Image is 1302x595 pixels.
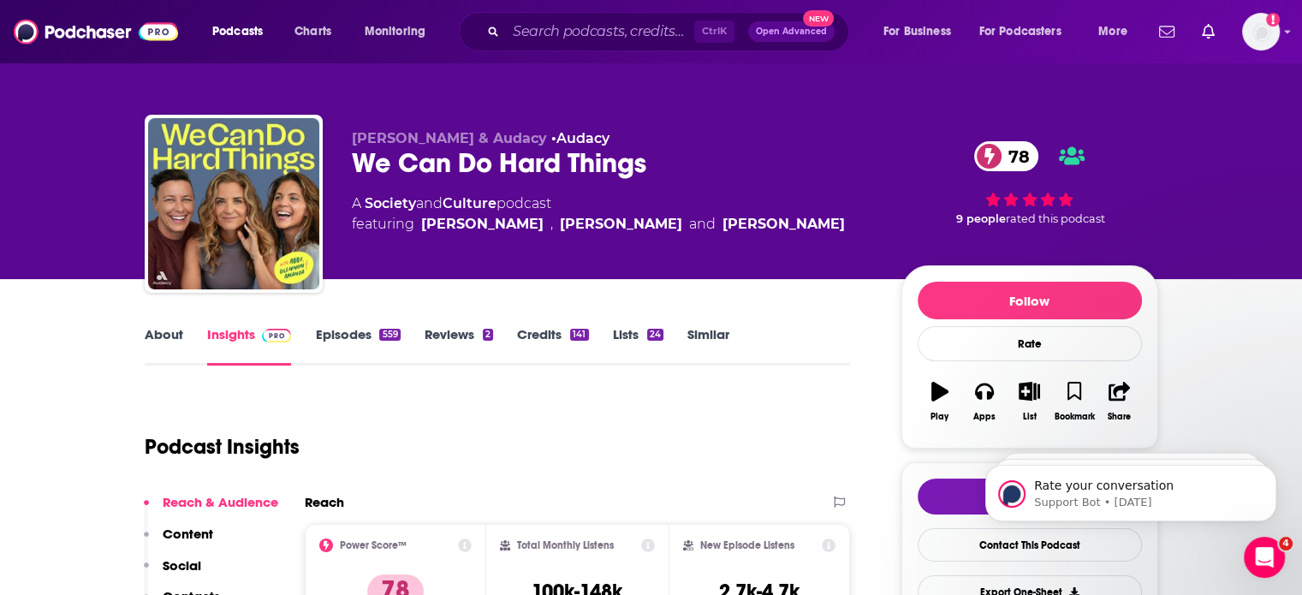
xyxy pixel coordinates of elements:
[700,539,794,551] h2: New Episode Listens
[1242,13,1280,51] span: Logged in as dbartlett
[283,18,342,45] a: Charts
[483,329,493,341] div: 2
[556,130,609,146] a: Audacy
[340,539,407,551] h2: Power Score™
[918,326,1142,361] div: Rate
[613,326,663,366] a: Lists24
[956,212,1006,225] span: 9 people
[1266,13,1280,27] svg: Add a profile image
[1279,537,1293,550] span: 4
[144,526,213,557] button: Content
[145,326,183,366] a: About
[979,20,1061,44] span: For Podcasters
[425,326,493,366] a: Reviews2
[443,195,496,211] a: Culture
[901,130,1158,236] div: 78 9 peoplerated this podcast
[1098,20,1127,44] span: More
[930,412,948,422] div: Play
[1195,17,1222,46] a: Show notifications dropdown
[365,195,416,211] a: Society
[1006,212,1105,225] span: rated this podcast
[1054,412,1094,422] div: Bookmark
[918,479,1142,515] button: tell me why sparkleTell Me Why
[551,130,609,146] span: •
[352,130,547,146] span: [PERSON_NAME] & Audacy
[647,329,663,341] div: 24
[991,141,1038,171] span: 78
[353,18,448,45] button: open menu
[262,329,292,342] img: Podchaser Pro
[200,18,285,45] button: open menu
[722,214,845,235] a: Amanda Doyle
[1086,18,1149,45] button: open menu
[294,20,331,44] span: Charts
[871,18,972,45] button: open menu
[962,371,1007,432] button: Apps
[1242,13,1280,51] img: User Profile
[803,10,834,27] span: New
[756,27,827,36] span: Open Advanced
[968,18,1086,45] button: open menu
[570,329,588,341] div: 141
[212,20,263,44] span: Podcasts
[352,214,845,235] span: featuring
[918,282,1142,319] button: Follow
[1097,371,1141,432] button: Share
[506,18,694,45] input: Search podcasts, credits, & more...
[144,557,201,589] button: Social
[960,429,1302,549] iframe: Intercom notifications message
[918,371,962,432] button: Play
[365,20,425,44] span: Monitoring
[14,15,178,48] img: Podchaser - Follow, Share and Rate Podcasts
[379,329,400,341] div: 559
[315,326,400,366] a: Episodes559
[1242,13,1280,51] button: Show profile menu
[207,326,292,366] a: InsightsPodchaser Pro
[475,12,865,51] div: Search podcasts, credits, & more...
[352,193,845,235] div: A podcast
[163,557,201,574] p: Social
[421,214,544,235] a: Glennon Doyle
[144,494,278,526] button: Reach & Audience
[883,20,951,44] span: For Business
[687,326,729,366] a: Similar
[517,539,614,551] h2: Total Monthly Listens
[305,494,344,510] h2: Reach
[973,412,996,422] div: Apps
[1244,537,1285,578] iframe: Intercom live chat
[689,214,716,235] span: and
[163,526,213,542] p: Content
[1152,17,1181,46] a: Show notifications dropdown
[163,494,278,510] p: Reach & Audience
[517,326,588,366] a: Credits141
[748,21,835,42] button: Open AdvancedNew
[145,434,300,460] h1: Podcast Insights
[694,21,734,43] span: Ctrl K
[148,118,319,289] img: We Can Do Hard Things
[416,195,443,211] span: and
[1007,371,1051,432] button: List
[1052,371,1097,432] button: Bookmark
[550,214,553,235] span: ,
[560,214,682,235] a: Abby Wambach
[918,528,1142,562] a: Contact This Podcast
[1023,412,1037,422] div: List
[974,141,1038,171] a: 78
[1108,412,1131,422] div: Share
